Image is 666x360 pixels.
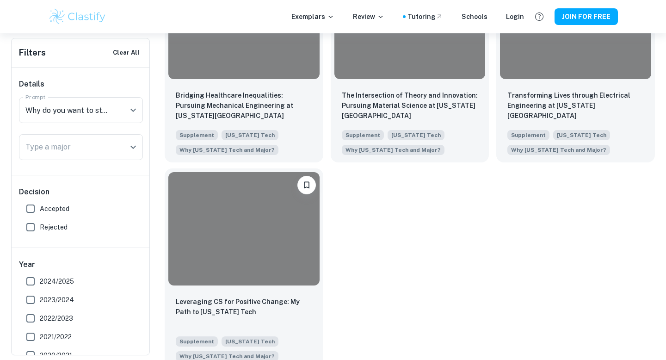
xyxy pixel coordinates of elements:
p: Leveraging CS for Positive Change: My Path to Georgia Tech [176,297,312,317]
span: Accepted [40,204,69,214]
span: Why [US_STATE] Tech and Major? [511,146,606,154]
p: Transforming Lives through Electrical Engineering at Georgia Tech [507,90,644,121]
span: [US_STATE] Tech [222,130,278,140]
span: Why [US_STATE] Tech and Major? [179,146,275,154]
a: Tutoring [407,12,443,22]
button: Open [127,141,140,154]
button: Help and Feedback [531,9,547,25]
span: Rejected [40,222,68,232]
span: [US_STATE] Tech [222,336,278,347]
span: 2024/2025 [40,276,74,286]
button: JOIN FOR FREE [555,8,618,25]
button: Clear All [111,46,142,60]
span: Why do you want to study your chosen major, and why do you want to study that major at Georgia Tech? [507,144,610,155]
span: Supplement [342,130,384,140]
button: Open [127,104,140,117]
a: Login [506,12,524,22]
span: 2023/2024 [40,295,74,305]
h6: Filters [19,46,46,59]
img: Clastify logo [48,7,107,26]
a: Schools [462,12,487,22]
span: Why do you want to study your chosen major, and why do you want to study that major at Georgia Tech? [342,144,444,155]
p: The Intersection of Theory and Innovation: Pursuing Material Science at Georgia Tech [342,90,478,121]
span: [US_STATE] Tech [388,130,444,140]
p: Review [353,12,384,22]
h6: Details [19,79,143,90]
span: Supplement [176,130,218,140]
p: Bridging Healthcare Inequalities: Pursuing Mechanical Engineering at Georgia Tech [176,90,312,121]
span: Why do you want to study your chosen major, and why do you want to study that major at Georgia Tech? [176,144,278,155]
h6: Decision [19,186,143,198]
span: Supplement [507,130,549,140]
span: Why [US_STATE] Tech and Major? [345,146,441,154]
label: Prompt [25,93,46,101]
h6: Year [19,259,143,270]
p: Exemplars [291,12,334,22]
span: [US_STATE] Tech [553,130,610,140]
button: Please log in to bookmark exemplars [297,176,316,194]
span: Supplement [176,336,218,347]
span: 2021/2022 [40,332,72,342]
span: 2022/2023 [40,313,73,323]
